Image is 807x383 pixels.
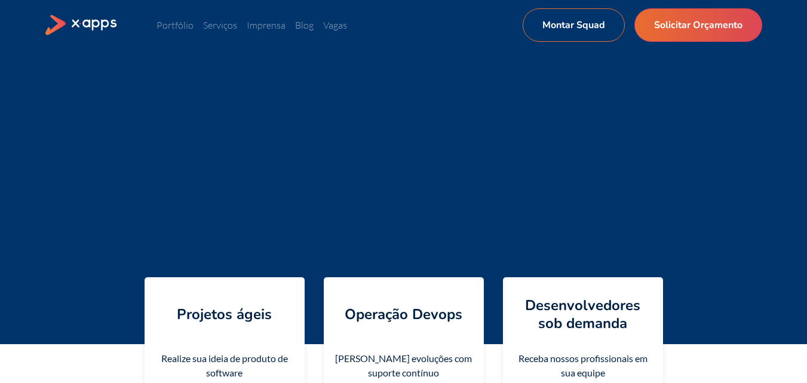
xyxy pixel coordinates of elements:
[345,305,462,323] h4: Operação Devops
[247,19,286,31] a: Imprensa
[177,305,272,323] h4: Projetos ágeis
[333,351,474,380] div: [PERSON_NAME] evoluções com suporte contínuo
[523,8,625,42] a: Montar Squad
[203,19,237,31] a: Serviços
[634,8,762,42] a: Solicitar Orçamento
[295,19,314,31] a: Blog
[157,19,194,31] a: Portfólio
[323,19,347,31] a: Vagas
[154,351,295,380] div: Realize sua ideia de produto de software
[513,351,653,380] div: Receba nossos profissionais em sua equipe
[513,296,653,332] h4: Desenvolvedores sob demanda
